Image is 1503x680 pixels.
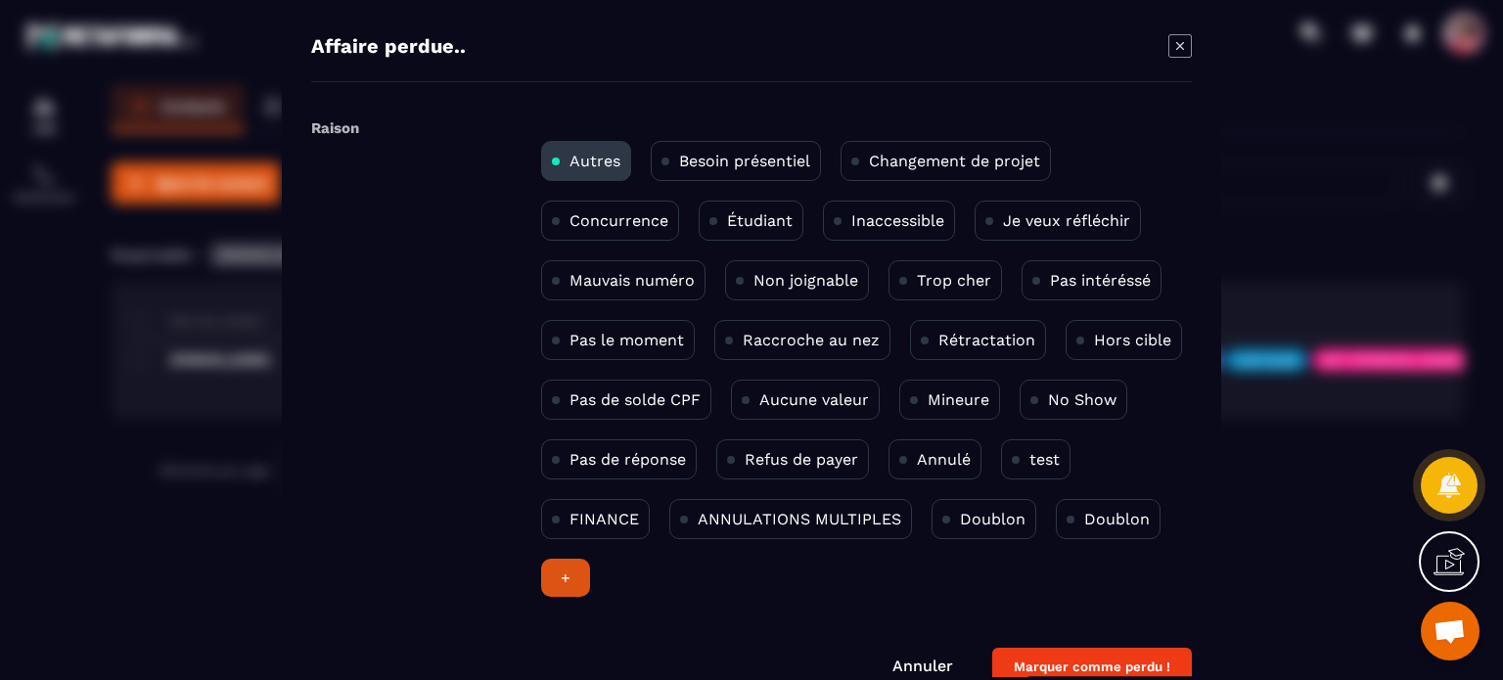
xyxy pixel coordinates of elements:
p: Besoin présentiel [679,152,810,170]
div: + [541,559,590,597]
p: Autres [569,152,620,170]
p: Raccroche au nez [743,331,880,349]
h4: Affaire perdue.. [311,34,466,62]
p: Annulé [917,450,971,469]
p: Pas intéréssé [1050,271,1151,290]
p: Je veux réfléchir [1003,211,1130,230]
p: Rétractation [938,331,1035,349]
p: Pas de solde CPF [569,390,701,409]
p: Refus de payer [745,450,858,469]
p: Inaccessible [851,211,944,230]
label: Raison [311,119,359,137]
p: Hors cible [1094,331,1171,349]
p: Non joignable [753,271,858,290]
p: Aucune valeur [759,390,869,409]
p: Pas de réponse [569,450,686,469]
p: No Show [1048,390,1116,409]
p: test [1029,450,1060,469]
p: Étudiant [727,211,793,230]
p: Trop cher [917,271,991,290]
p: Pas le moment [569,331,684,349]
p: Doublon [1084,510,1150,528]
p: Doublon [960,510,1025,528]
a: Annuler [892,657,953,675]
p: Mineure [928,390,989,409]
div: Ouvrir le chat [1421,602,1480,660]
p: Mauvais numéro [569,271,695,290]
p: FINANCE [569,510,639,528]
p: Concurrence [569,211,668,230]
p: Changement de projet [869,152,1040,170]
p: ANNULATIONS MULTIPLES [698,510,901,528]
